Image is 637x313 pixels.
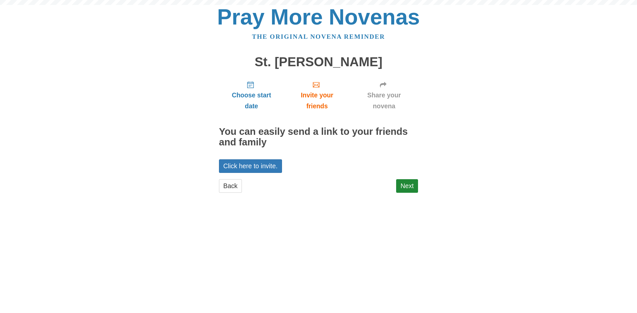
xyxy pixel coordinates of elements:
span: Share your novena [357,90,411,112]
a: Choose start date [219,76,284,115]
a: Pray More Novenas [217,5,420,29]
h1: St. [PERSON_NAME] [219,55,418,69]
h2: You can easily send a link to your friends and family [219,127,418,148]
a: Next [396,179,418,193]
a: The original novena reminder [252,33,385,40]
a: Share your novena [350,76,418,115]
a: Back [219,179,242,193]
span: Invite your friends [291,90,343,112]
span: Choose start date [226,90,277,112]
a: Invite your friends [284,76,350,115]
a: Click here to invite. [219,159,282,173]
